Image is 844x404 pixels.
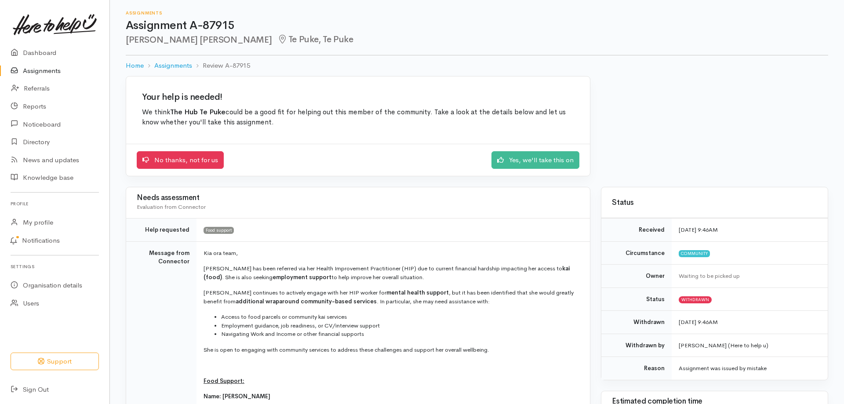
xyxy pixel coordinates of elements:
[204,265,570,281] span: kai (food)
[679,296,712,303] span: Withdrawn
[137,194,579,202] h3: Needs assessment
[126,35,828,45] h2: [PERSON_NAME] [PERSON_NAME]
[273,273,331,281] span: employment support
[142,92,574,102] h2: Your help is needed!
[192,61,250,71] li: Review A-87915
[137,203,206,211] span: Evaluation from Connector
[204,393,270,400] span: Name: [PERSON_NAME]
[126,55,828,76] nav: breadcrumb
[126,11,828,15] h6: Assignments
[386,289,449,296] span: mental health support
[204,227,234,234] span: Food support
[601,288,672,311] td: Status
[11,353,99,371] button: Support
[221,321,579,330] li: Employment guidance, job readiness, or CV/interview support
[204,346,579,354] p: She is open to engaging with community services to address these challenges and support her overa...
[126,19,828,32] h1: Assignment A-87915
[601,357,672,380] td: Reason
[679,250,710,257] span: Community
[601,311,672,334] td: Withdrawn
[679,318,718,326] time: [DATE] 9:46AM
[236,298,377,305] span: additional wraparound community-based services
[170,108,226,116] b: The Hub Te Puke
[154,61,192,71] a: Assignments
[601,334,672,357] td: Withdrawn by
[221,330,579,338] li: Navigating Work and Income or other financial supports
[679,272,817,280] div: Waiting to be picked up
[142,107,574,128] p: We think could be a good fit for helping out this member of the community. Take a look at the det...
[204,249,579,258] p: Kia ora team,
[126,218,196,242] td: Help requested
[601,218,672,242] td: Received
[612,199,817,207] h3: Status
[137,151,224,169] a: No thanks, not for us
[277,34,353,45] span: Te Puke, Te Puke
[204,288,579,306] p: [PERSON_NAME] continues to actively engage with her HIP worker for , but it has been identified t...
[11,261,99,273] h6: Settings
[126,61,144,71] a: Home
[491,151,579,169] a: Yes, we'll take this on
[204,264,579,281] p: [PERSON_NAME] has been referred via her Health Improvement Practitioner (HIP) due to current fina...
[11,198,99,210] h6: Profile
[601,265,672,288] td: Owner
[221,313,579,321] li: Access to food parcels or community kai services
[679,226,718,233] time: [DATE] 9:46AM
[672,334,828,357] td: [PERSON_NAME] (Here to help u)
[601,241,672,265] td: Circumstance
[204,377,244,385] u: Food Support:
[672,357,828,380] td: Assignment was issued by mistake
